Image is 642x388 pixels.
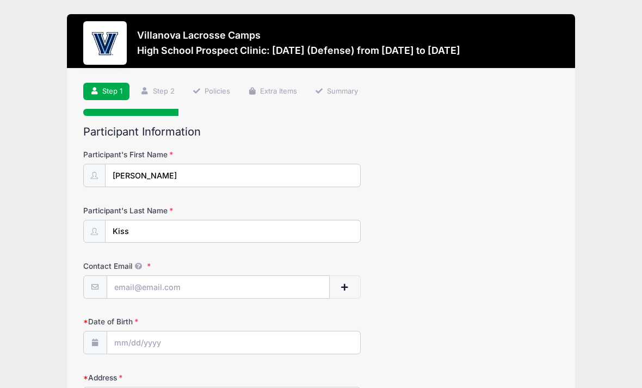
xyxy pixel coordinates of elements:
label: Participant's First Name [83,149,242,160]
label: Participant's Last Name [83,205,242,216]
input: Participant's First Name [105,164,361,187]
a: Policies [185,83,237,101]
h3: High School Prospect Clinic: [DATE] (Defense) from [DATE] to [DATE] [137,45,460,56]
label: Date of Birth [83,316,242,327]
a: Extra Items [240,83,304,101]
a: Step 1 [83,83,130,101]
a: Step 2 [133,83,182,101]
label: Address [83,372,242,383]
h3: Villanova Lacrosse Camps [137,29,460,41]
input: email@email.com [107,275,330,299]
a: Summary [308,83,366,101]
input: Participant's Last Name [105,220,361,243]
input: mm/dd/yyyy [107,331,361,354]
h2: Participant Information [83,125,559,138]
label: Contact Email [83,261,242,272]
